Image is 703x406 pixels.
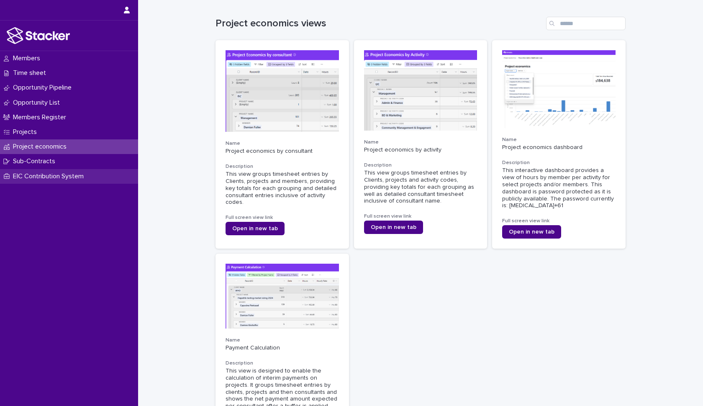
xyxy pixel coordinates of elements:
p: EIC Contribution System [10,172,90,180]
h3: Name [502,136,616,143]
h3: Name [364,139,477,146]
a: NameProject economics by consultantDescriptionThis view groups timesheet entries by Clients, proj... [216,40,349,249]
a: Open in new tab [502,225,561,239]
h3: Description [226,360,339,367]
div: This view groups timesheet entries by Clients, projects and activity codes, providing key totals ... [364,170,477,205]
h3: Full screen view link [502,218,616,224]
h3: Name [226,337,339,344]
span: Open in new tab [509,229,554,235]
img: 7vYV8KMx9fcXwyq0aQL9EAxQC8JH7jqg7C93gCYaFKA [364,50,477,131]
h3: Description [226,163,339,170]
img: YkqTtp4_2wCnaXMVKKa4gZzwtsC7pMoqo0_C30LLmNA [502,50,616,128]
p: Members Register [10,113,73,121]
h3: Description [502,159,616,166]
input: Search [546,17,626,30]
img: stacker-logo-white.png [7,27,70,44]
p: Time sheet [10,69,53,77]
span: Open in new tab [232,226,278,231]
h1: Project economics views [216,18,543,30]
span: Open in new tab [371,224,416,230]
h3: Name [226,140,339,147]
p: Opportunity List [10,99,67,107]
a: NameProject economics by activityDescriptionThis view groups timesheet entries by Clients, projec... [354,40,487,249]
p: Payment Calculation [226,344,339,352]
div: This interactive dashboard provides a view of hours by member per activity for select projects an... [502,167,616,209]
p: Projects [10,128,44,136]
div: This view groups timesheet entries by Clients, projects and members, providing key totals for eac... [226,171,339,206]
img: 7FZmQZB7jCplDW3HedBpnEseVhB-It-nyUMyei9TY6Y [226,50,339,132]
p: Project economics [10,143,73,151]
p: Members [10,54,47,62]
a: Open in new tab [364,221,423,234]
p: Sub-Contracts [10,157,62,165]
p: Opportunity Pipeline [10,84,78,92]
h3: Full screen view link [364,213,477,220]
h3: Description [364,162,477,169]
img: jXHD5ovfQ8gSAmdxwSmPA3kIr7HIbI1_0ZWzvUuWPuM [226,264,339,329]
h3: Full screen view link [226,214,339,221]
p: Project economics by consultant [226,148,339,155]
p: Project economics by activity [364,146,477,154]
a: Open in new tab [226,222,285,235]
p: Project economics dashboard [502,144,616,151]
a: NameProject economics dashboardDescriptionThis interactive dashboard provides a view of hours by ... [492,40,626,249]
